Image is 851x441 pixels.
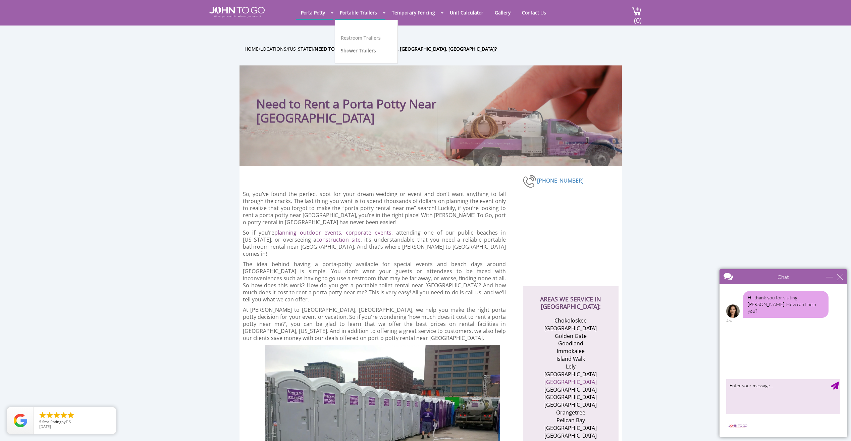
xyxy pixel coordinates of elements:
[209,7,265,17] img: JOHN to go
[243,306,506,342] p: At [PERSON_NAME] to [GEOGRAPHIC_DATA], [GEOGRAPHIC_DATA], we help you make the right porta potty ...
[387,6,440,19] a: Temporary Fencing
[538,332,603,340] li: Golden Gate
[39,419,41,424] span: 5
[437,104,619,166] img: Truck
[538,317,603,325] li: Chokoloskee
[715,265,851,441] iframe: Live Chat Box
[517,6,551,19] a: Contact Us
[538,416,603,424] li: Pelican Bay
[66,419,71,424] span: T S
[538,393,603,401] li: [GEOGRAPHIC_DATA]
[538,340,603,347] li: Goodland
[42,419,61,424] span: Star Rating
[490,6,516,19] a: Gallery
[316,236,361,243] a: construction site
[245,46,259,52] a: Home
[544,378,597,386] a: [GEOGRAPHIC_DATA]
[538,371,603,378] li: [GEOGRAPHIC_DATA]
[243,191,506,226] p: So, you’ve found the perfect spot for your dream wedding or event and don’t want anything to fall...
[634,10,642,25] span: (0)
[523,174,537,189] img: phone-number
[538,363,603,371] li: Lely
[538,409,603,416] li: Orangetree
[60,411,68,419] li: 
[67,411,75,419] li: 
[538,347,603,355] li: Immokalee
[315,46,497,52] a: Need to Rent a Porta Potty Near [GEOGRAPHIC_DATA], [GEOGRAPHIC_DATA]?
[39,420,111,425] span: by
[243,229,506,257] p: So if you’re , attending one of our public beaches in [US_STATE], or overseeing a , it’s understa...
[538,355,603,363] li: Island Walk
[53,411,61,419] li: 
[538,432,603,440] li: [GEOGRAPHIC_DATA]
[538,401,603,409] li: [GEOGRAPHIC_DATA]
[296,6,330,19] a: Porta Potty
[537,177,584,184] a: [PHONE_NUMBER]
[46,411,54,419] li: 
[445,6,488,19] a: Unit Calculator
[14,414,27,427] img: Review Rating
[538,386,603,394] li: [GEOGRAPHIC_DATA]
[245,45,627,53] ul: / / /
[39,411,47,419] li: 
[632,7,642,16] img: cart a
[260,46,286,52] a: Locations
[288,46,313,52] a: [US_STATE]
[39,424,51,429] span: [DATE]
[538,424,603,432] li: [GEOGRAPHIC_DATA]
[274,229,391,236] a: planning outdoor events, corporate events
[243,261,506,303] p: The idea behind having a porta-potty available for special events and beach days around [GEOGRAPH...
[256,79,473,125] h1: Need to Rent a Porta Potty Near [GEOGRAPHIC_DATA]
[538,325,603,332] li: [GEOGRAPHIC_DATA]
[530,286,612,310] h2: AREAS WE SERVICE IN [GEOGRAPHIC_DATA]:
[335,6,382,19] a: Portable Trailers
